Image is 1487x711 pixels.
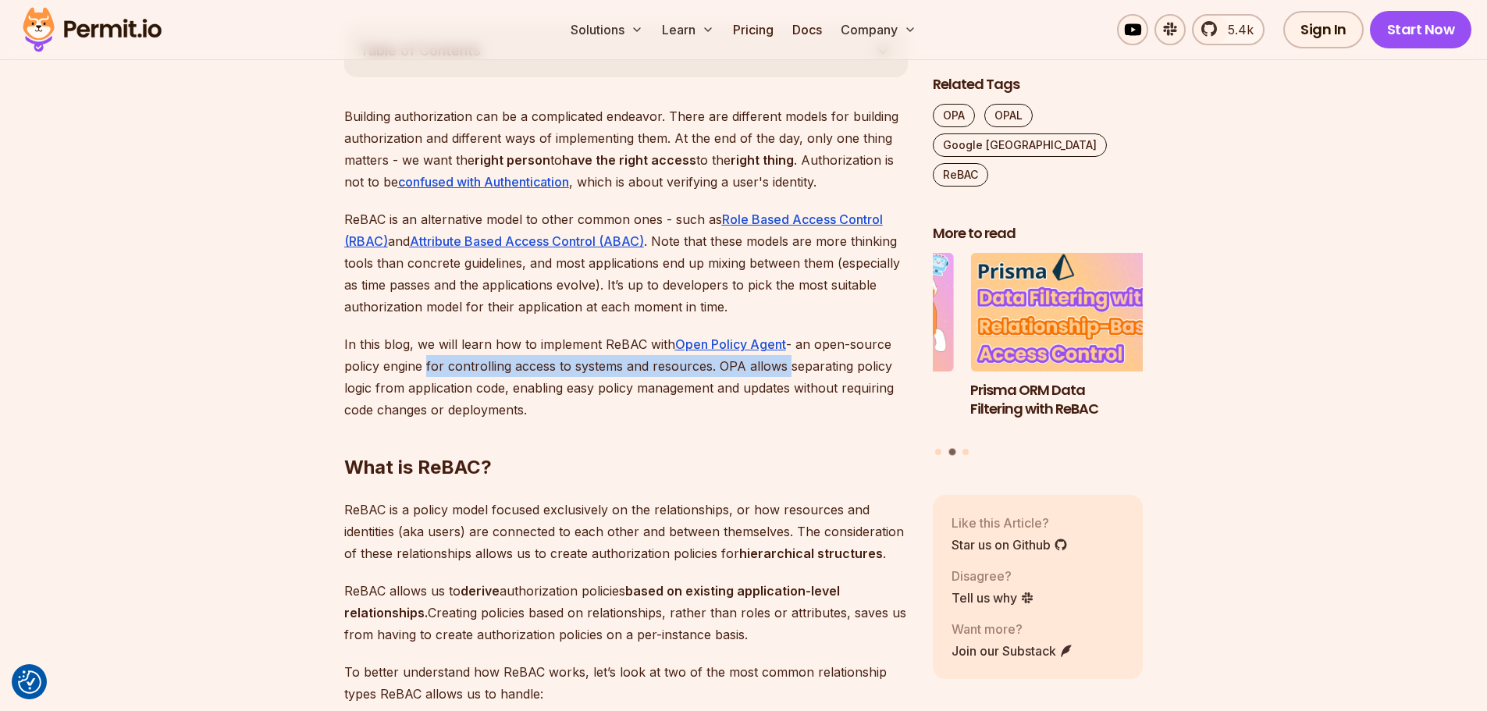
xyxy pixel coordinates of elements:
[970,253,1181,371] img: Prisma ORM Data Filtering with ReBAC
[1283,11,1364,48] a: Sign In
[18,670,41,694] img: Revisit consent button
[970,253,1181,439] a: Prisma ORM Data Filtering with ReBACPrisma ORM Data Filtering with ReBAC
[656,14,720,45] button: Learn
[344,208,908,318] p: ReBAC is an alternative model to other common ones - such as and . Note that these models are mor...
[984,104,1033,127] a: OPAL
[344,499,908,564] p: ReBAC is a policy model focused exclusively on the relationships, or how resources and identities...
[933,224,1144,244] h2: More to read
[344,393,908,480] h2: What is ReBAC?
[952,619,1073,638] p: Want more?
[952,513,1068,531] p: Like this Article?
[475,152,550,168] strong: right person
[743,253,954,439] li: 1 of 3
[398,174,569,190] a: confused with Authentication
[952,641,1073,659] a: Join our Substack
[410,233,644,249] a: Attribute Based Access Control (ABAC)
[952,588,1034,606] a: Tell us why
[344,105,908,193] p: Building authorization can be a complicated endeavor. There are different models for building aut...
[564,14,649,45] button: Solutions
[952,535,1068,553] a: Star us on Github
[344,333,908,421] p: In this blog, we will learn how to implement ReBAC with - an open-source policy engine for contro...
[933,75,1144,94] h2: Related Tags
[727,14,780,45] a: Pricing
[970,253,1181,439] li: 2 of 3
[344,580,908,645] p: ReBAC allows us to authorization policies Creating policies based on relationships, rather than r...
[461,583,500,599] strong: derive
[743,380,954,419] h3: Why JWTs Can’t Handle AI Agent Access
[1370,11,1472,48] a: Start Now
[935,448,941,454] button: Go to slide 1
[731,152,794,168] strong: right thing
[18,670,41,694] button: Consent Preferences
[933,104,975,127] a: OPA
[933,253,1144,457] div: Posts
[16,3,169,56] img: Permit logo
[344,661,908,705] p: To better understand how ReBAC works, let’s look at two of the most common relationship types ReB...
[933,163,988,187] a: ReBAC
[562,152,696,168] strong: have the right access
[675,336,786,352] a: Open Policy Agent
[948,448,955,455] button: Go to slide 2
[933,133,1107,157] a: Google [GEOGRAPHIC_DATA]
[739,546,883,561] strong: hierarchical structures
[970,380,1181,419] h3: Prisma ORM Data Filtering with ReBAC
[962,448,969,454] button: Go to slide 3
[1218,20,1254,39] span: 5.4k
[1192,14,1265,45] a: 5.4k
[834,14,923,45] button: Company
[786,14,828,45] a: Docs
[952,566,1034,585] p: Disagree?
